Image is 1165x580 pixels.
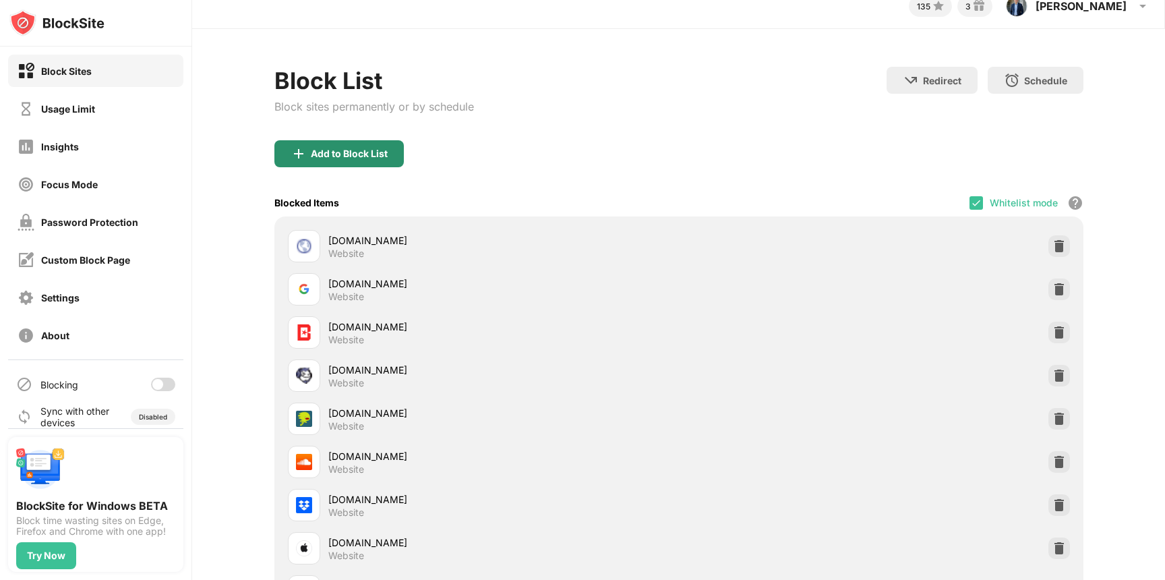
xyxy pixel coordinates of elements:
[16,409,32,425] img: sync-icon.svg
[296,411,312,427] img: favicons
[328,449,679,463] div: [DOMAIN_NAME]
[328,363,679,377] div: [DOMAIN_NAME]
[41,103,95,115] div: Usage Limit
[296,368,312,384] img: favicons
[41,330,69,341] div: About
[41,65,92,77] div: Block Sites
[1024,75,1067,86] div: Schedule
[917,1,930,11] div: 135
[296,497,312,513] img: favicons
[18,63,34,80] img: block-on.svg
[296,540,312,556] img: favicons
[18,327,34,344] img: about-off.svg
[328,420,364,432] div: Website
[18,138,34,155] img: insights-off.svg
[41,292,80,303] div: Settings
[328,550,364,562] div: Website
[18,214,34,231] img: password-protection-off.svg
[41,179,98,190] div: Focus Mode
[274,197,339,208] div: Blocked Items
[16,376,32,393] img: blocking-icon.svg
[328,334,364,346] div: Website
[328,463,364,475] div: Website
[9,9,104,36] img: logo-blocksite.svg
[328,535,679,550] div: [DOMAIN_NAME]
[16,515,175,537] div: Block time wasting sites on Edge, Firefox and Chrome with one app!
[40,405,110,428] div: Sync with other devices
[990,197,1058,208] div: Whitelist mode
[27,550,65,561] div: Try Now
[16,445,65,494] img: push-desktop.svg
[41,216,138,228] div: Password Protection
[965,1,971,11] div: 3
[923,75,961,86] div: Redirect
[971,198,982,208] img: check.svg
[311,148,388,159] div: Add to Block List
[41,141,79,152] div: Insights
[328,377,364,389] div: Website
[296,454,312,470] img: favicons
[328,406,679,420] div: [DOMAIN_NAME]
[328,291,364,303] div: Website
[18,100,34,117] img: time-usage-off.svg
[18,176,34,193] img: focus-off.svg
[328,248,364,260] div: Website
[41,254,130,266] div: Custom Block Page
[328,277,679,291] div: [DOMAIN_NAME]
[16,499,175,513] div: BlockSite for Windows BETA
[296,324,312,341] img: favicons
[328,320,679,334] div: [DOMAIN_NAME]
[18,252,34,268] img: customize-block-page-off.svg
[296,281,312,297] img: favicons
[40,379,78,390] div: Blocking
[328,506,364,519] div: Website
[328,233,679,248] div: [DOMAIN_NAME]
[328,492,679,506] div: [DOMAIN_NAME]
[139,413,167,421] div: Disabled
[274,100,474,113] div: Block sites permanently or by schedule
[18,289,34,306] img: settings-off.svg
[296,238,312,254] img: favicons
[274,67,474,94] div: Block List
